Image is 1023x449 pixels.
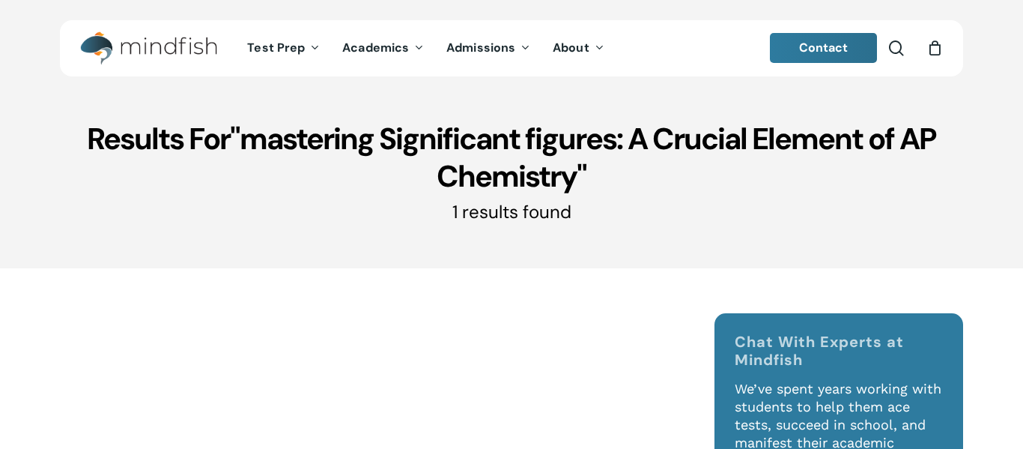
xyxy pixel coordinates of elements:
[541,42,616,55] a: About
[60,120,963,195] h1: Results For
[60,20,963,76] header: Main Menu
[799,40,849,55] span: Contact
[342,40,409,55] span: Academics
[230,119,936,196] span: "mastering Significant figures: A Crucial Element of AP Chemistry"
[735,333,944,369] h4: Chat With Experts at Mindfish
[452,200,571,223] span: 1 results found
[236,42,331,55] a: Test Prep
[770,33,878,63] a: Contact
[553,40,589,55] span: About
[247,40,305,55] span: Test Prep
[331,42,435,55] a: Academics
[926,40,943,56] a: Cart
[435,42,541,55] a: Admissions
[446,40,515,55] span: Admissions
[236,20,615,76] nav: Main Menu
